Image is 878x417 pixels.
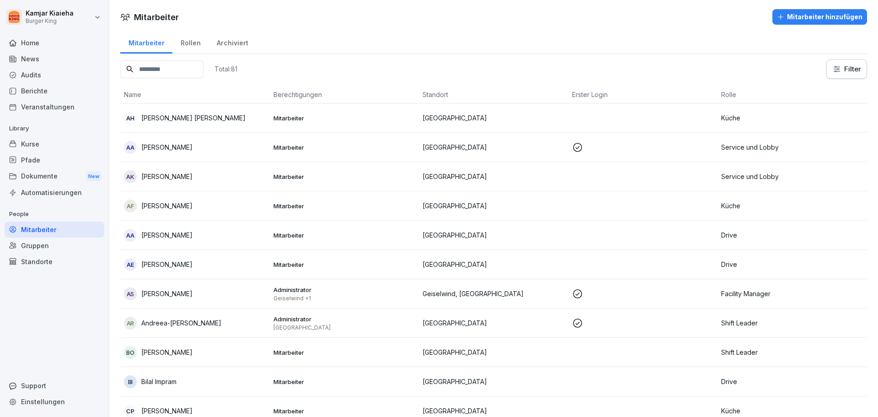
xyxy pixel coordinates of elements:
[273,114,416,122] p: Mitarbeiter
[721,113,863,123] p: Küche
[141,201,193,211] p: [PERSON_NAME]
[124,258,137,271] div: AE
[5,254,104,270] a: Standorte
[141,142,193,152] p: [PERSON_NAME]
[124,317,137,330] div: AR
[124,200,137,212] div: AF
[141,230,193,240] p: [PERSON_NAME]
[721,260,863,269] p: Drive
[124,229,137,242] div: AA
[124,375,137,388] div: BI
[721,406,863,416] p: Küche
[568,86,718,103] th: Erster Login
[5,168,104,185] a: DokumenteNew
[5,121,104,136] p: Library
[423,113,565,123] p: [GEOGRAPHIC_DATA]
[5,222,104,238] a: Mitarbeiter
[26,10,74,17] p: Kamjar Kiaieha
[423,318,565,328] p: [GEOGRAPHIC_DATA]
[273,173,416,181] p: Mitarbeiter
[273,286,416,294] p: Administrator
[141,260,193,269] p: [PERSON_NAME]
[423,377,565,386] p: [GEOGRAPHIC_DATA]
[419,86,568,103] th: Standort
[423,142,565,152] p: [GEOGRAPHIC_DATA]
[5,394,104,410] a: Einstellungen
[124,346,137,359] div: BO
[214,65,237,73] p: Total: 81
[120,86,270,103] th: Name
[777,12,862,22] div: Mitarbeiter hinzufügen
[721,347,863,357] p: Shift Leader
[120,30,172,54] a: Mitarbeiter
[5,238,104,254] a: Gruppen
[26,18,74,24] p: Burger King
[721,142,863,152] p: Service und Lobby
[273,378,416,386] p: Mitarbeiter
[172,30,209,54] a: Rollen
[141,289,193,298] p: [PERSON_NAME]
[270,86,419,103] th: Berechtigungen
[141,347,193,357] p: [PERSON_NAME]
[273,231,416,239] p: Mitarbeiter
[273,348,416,357] p: Mitarbeiter
[423,289,565,298] p: Geiselwind, [GEOGRAPHIC_DATA]
[721,377,863,386] p: Drive
[832,65,861,74] div: Filter
[273,143,416,152] p: Mitarbeiter
[423,172,565,181] p: [GEOGRAPHIC_DATA]
[827,60,867,78] button: Filter
[721,289,863,298] p: Facility Manager
[423,201,565,211] p: [GEOGRAPHIC_DATA]
[273,260,416,269] p: Mitarbeiter
[273,295,416,302] p: Geiselwind +1
[5,67,104,83] a: Audits
[5,136,104,152] a: Kurse
[721,318,863,328] p: Shift Leader
[5,51,104,67] a: News
[5,184,104,200] a: Automatisierungen
[772,9,867,25] button: Mitarbeiter hinzufügen
[721,230,863,240] p: Drive
[86,171,102,182] div: New
[124,287,137,300] div: AS
[124,170,137,183] div: AK
[5,152,104,168] a: Pfade
[5,83,104,99] a: Berichte
[423,230,565,240] p: [GEOGRAPHIC_DATA]
[717,86,867,103] th: Rolle
[273,407,416,415] p: Mitarbeiter
[721,172,863,181] p: Service und Lobby
[141,406,193,416] p: [PERSON_NAME]
[5,35,104,51] a: Home
[423,260,565,269] p: [GEOGRAPHIC_DATA]
[134,11,179,23] h1: Mitarbeiter
[423,406,565,416] p: [GEOGRAPHIC_DATA]
[273,324,416,331] p: [GEOGRAPHIC_DATA]
[209,30,256,54] a: Archiviert
[141,377,177,386] p: Bilal Impram
[141,113,246,123] p: [PERSON_NAME] [PERSON_NAME]
[5,378,104,394] div: Support
[141,172,193,181] p: [PERSON_NAME]
[721,201,863,211] p: Küche
[273,202,416,210] p: Mitarbeiter
[124,112,137,125] div: AH
[141,318,221,328] p: Andreea-[PERSON_NAME]
[423,347,565,357] p: [GEOGRAPHIC_DATA]
[5,168,104,185] div: Dokumente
